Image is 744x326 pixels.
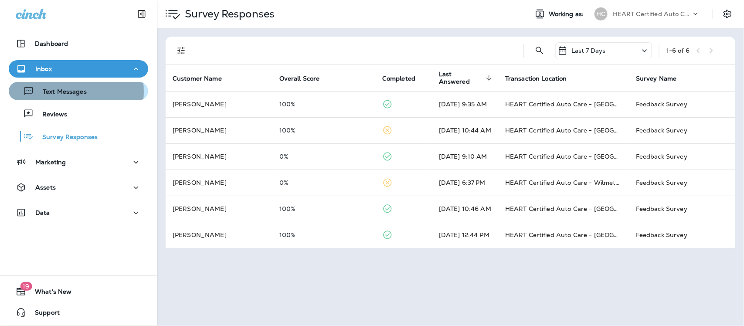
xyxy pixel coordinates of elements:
span: Support [26,309,60,319]
td: [PERSON_NAME] [166,143,272,170]
p: Data [35,209,50,216]
td: [DATE] 6:37 PM [432,170,498,196]
p: 100% [279,127,368,134]
button: Inbox [9,60,148,78]
p: 100% [279,205,368,212]
span: Customer Name [173,75,233,82]
div: 1 - 6 of 6 [666,47,690,54]
p: Survey Responses [181,7,275,20]
td: Feedback Survey [629,222,735,248]
td: HEART Certified Auto Care - [GEOGRAPHIC_DATA] [498,143,629,170]
button: Support [9,304,148,321]
span: Completed [382,75,415,82]
button: Data [9,204,148,221]
td: Feedback Survey [629,117,735,143]
span: Survey Name [636,75,688,82]
td: [PERSON_NAME] [166,117,272,143]
td: [DATE] 10:46 AM [432,196,498,222]
td: HEART Certified Auto Care - [GEOGRAPHIC_DATA] [498,222,629,248]
td: [PERSON_NAME] [166,196,272,222]
td: Feedback Survey [629,143,735,170]
button: 19What's New [9,283,148,300]
td: Feedback Survey [629,91,735,117]
td: Feedback Survey [629,196,735,222]
p: HEART Certified Auto Care [613,10,691,17]
p: 100% [279,101,368,108]
td: HEART Certified Auto Care - [GEOGRAPHIC_DATA] [498,117,629,143]
td: HEART Certified Auto Care - Wilmette [498,170,629,196]
button: Search Survey Responses [531,42,548,59]
button: Text Messages [9,82,148,100]
button: Collapse Sidebar [129,5,154,23]
p: Text Messages [34,88,87,96]
span: Overall Score [279,75,331,82]
td: [DATE] 9:35 AM [432,91,498,117]
td: Feedback Survey [629,170,735,196]
td: HEART Certified Auto Care - [GEOGRAPHIC_DATA] [498,91,629,117]
span: Working as: [549,10,586,18]
button: Dashboard [9,35,148,52]
button: Survey Responses [9,127,148,146]
td: [PERSON_NAME] [166,91,272,117]
td: [DATE] 9:10 AM [432,143,498,170]
button: Marketing [9,153,148,171]
p: Inbox [35,65,52,72]
p: 0% [279,179,368,186]
p: Last 7 Days [571,47,606,54]
span: 19 [20,282,32,291]
span: Last Answered [439,71,495,85]
span: Overall Score [279,75,320,82]
span: Transaction Location [505,75,567,82]
p: Survey Responses [34,133,98,142]
p: Marketing [35,159,66,166]
span: Survey Name [636,75,677,82]
p: Dashboard [35,40,68,47]
span: Customer Name [173,75,222,82]
td: [DATE] 12:44 PM [432,222,498,248]
p: Reviews [34,111,67,119]
button: Settings [720,6,735,22]
p: 0% [279,153,368,160]
span: What's New [26,288,71,299]
p: 100% [279,231,368,238]
button: Assets [9,179,148,196]
span: Completed [382,75,427,82]
p: Assets [35,184,56,191]
button: Reviews [9,105,148,123]
td: [PERSON_NAME] [166,222,272,248]
td: [PERSON_NAME] [166,170,272,196]
span: Last Answered [439,71,483,85]
div: HC [595,7,608,20]
td: [DATE] 10:44 AM [432,117,498,143]
button: Filters [173,42,190,59]
td: HEART Certified Auto Care - [GEOGRAPHIC_DATA] [498,196,629,222]
span: Transaction Location [505,75,578,82]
